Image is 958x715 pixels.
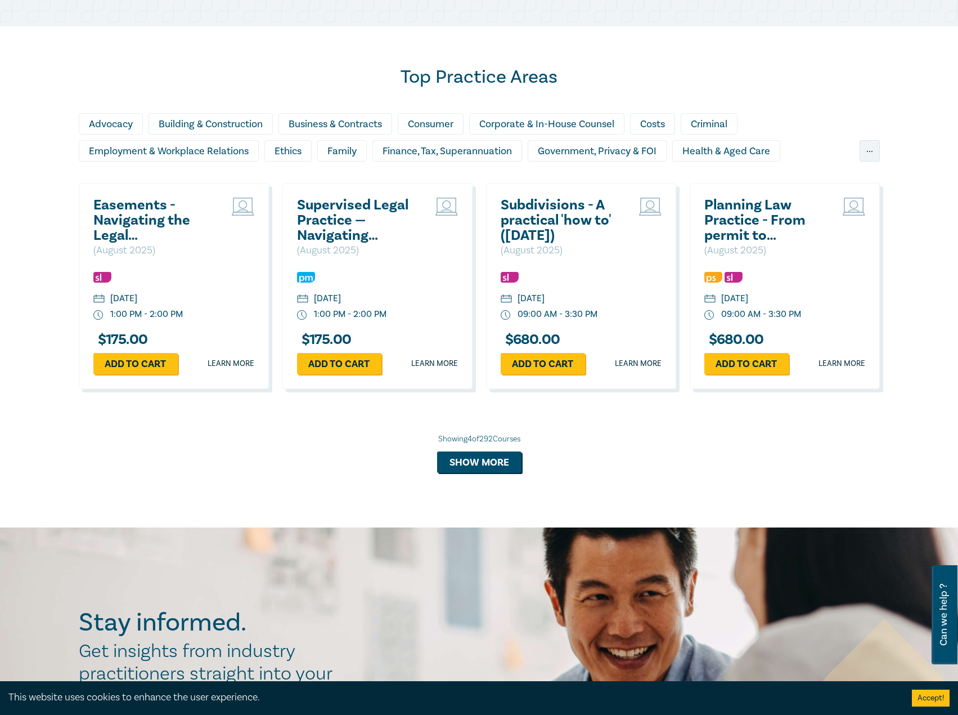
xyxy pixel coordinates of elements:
[518,308,597,321] div: 09:00 AM - 3:30 PM
[721,292,748,305] div: [DATE]
[721,308,801,321] div: 09:00 AM - 3:30 PM
[681,113,737,135] div: Criminal
[79,113,143,135] div: Advocacy
[93,332,148,347] h3: $ 175.00
[437,452,521,473] button: Show more
[505,167,568,189] div: Migration
[223,167,336,189] div: Intellectual Property
[704,272,722,283] img: Professional Skills
[704,332,764,347] h3: $ 680.00
[93,272,111,283] img: Substantive Law
[938,572,949,658] span: Can we help ?
[528,140,667,162] div: Government, Privacy & FOI
[297,243,418,258] p: ( August 2025 )
[501,272,519,283] img: Substantive Law
[469,113,624,135] div: Corporate & In-House Counsel
[704,310,714,320] img: watch
[630,113,675,135] div: Costs
[501,353,585,374] a: Add to cart
[818,358,865,369] a: Learn more
[314,308,386,321] div: 1:00 PM - 2:00 PM
[79,140,259,162] div: Employment & Workplace Relations
[704,198,825,243] a: Planning Law Practice - From permit to enforcement ([DATE])
[372,140,522,162] div: Finance, Tax, Superannuation
[264,140,312,162] div: Ethics
[297,272,315,283] img: Practice Management & Business Skills
[79,66,880,88] h2: Top Practice Areas
[297,332,352,347] h3: $ 175.00
[79,640,344,708] h2: Get insights from industry practitioners straight into your inbox.
[912,690,950,707] button: Accept cookies
[297,198,418,243] a: Supervised Legal Practice — Navigating Obligations and Risks
[79,608,344,637] h2: Stay informed.
[314,292,341,305] div: [DATE]
[79,167,218,189] div: Insolvency & Restructuring
[93,353,178,374] a: Add to cart
[501,332,560,347] h3: $ 680.00
[297,353,381,374] a: Add to cart
[704,243,825,258] p: ( August 2025 )
[615,358,662,369] a: Learn more
[501,198,622,243] a: Subdivisions - A practical 'how to' ([DATE])
[435,198,458,216] img: Live Stream
[110,308,183,321] div: 1:00 PM - 2:00 PM
[278,113,392,135] div: Business & Contracts
[93,198,214,243] a: Easements - Navigating the Legal Complexities
[860,140,880,162] div: ...
[501,294,512,305] img: calendar
[149,113,273,135] div: Building & Construction
[93,310,104,320] img: watch
[518,292,545,305] div: [DATE]
[501,243,622,258] p: ( August 2025 )
[208,358,254,369] a: Learn more
[232,198,254,216] img: Live Stream
[297,310,307,320] img: watch
[573,167,731,189] div: Personal Injury & Medico-Legal
[411,358,458,369] a: Learn more
[704,353,789,374] a: Add to cart
[79,434,880,445] div: Showing 4 of 292 Courses
[398,113,464,135] div: Consumer
[672,140,780,162] div: Health & Aged Care
[317,140,367,162] div: Family
[8,690,895,705] div: This website uses cookies to enhance the user experience.
[341,167,499,189] div: Litigation & Dispute Resolution
[501,310,511,320] img: watch
[639,198,662,216] img: Live Stream
[93,243,214,258] p: ( August 2025 )
[297,294,308,305] img: calendar
[110,292,137,305] div: [DATE]
[725,272,743,283] img: Substantive Law
[704,294,716,305] img: calendar
[93,294,105,305] img: calendar
[843,198,865,216] img: Live Stream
